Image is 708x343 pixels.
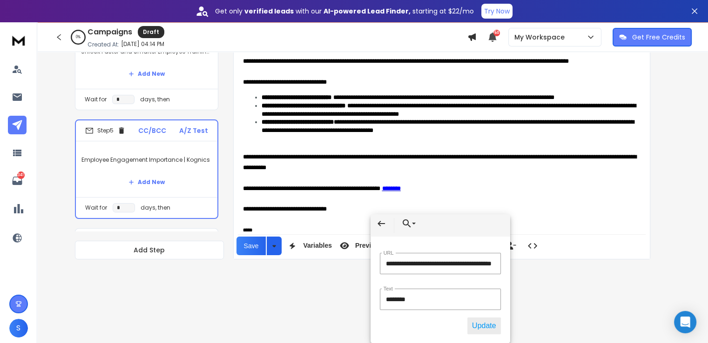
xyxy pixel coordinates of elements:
[324,7,411,16] strong: AI-powered Lead Finder,
[467,317,501,334] button: Update
[121,40,164,48] p: [DATE] 04:14 PM
[81,147,212,173] p: Employee Engagement Importance | Kognics
[85,96,107,103] p: Wait for
[76,34,81,40] p: 0 %
[75,12,218,110] li: Step4CC/BCCA/Z TestUnlock Faster and Smarter Employee Training | KognicsAdd NewWait fordays, then
[9,319,28,337] button: S
[493,30,500,36] span: 50
[215,7,474,16] p: Get only with our starting at $22/mo
[75,119,218,219] li: Step5CC/BCCA/Z TestEmployee Engagement Importance | KognicsAdd NewWait fordays, then
[632,33,685,42] p: Get Free Credits
[484,7,510,16] p: Try Now
[85,126,126,135] div: Step 5
[514,33,568,42] p: My Workspace
[244,7,294,16] strong: verified leads
[674,311,696,333] div: Open Intercom Messenger
[88,26,132,38] h1: Campaigns
[301,242,334,250] span: Variables
[140,96,170,103] p: days, then
[336,237,401,255] button: Preview Email
[382,250,396,256] label: URL
[283,237,334,255] button: Variables
[8,171,27,190] a: 341
[85,204,107,211] p: Wait for
[613,28,692,46] button: Get Free Credits
[396,214,418,233] button: Choose Link
[75,241,224,259] button: Add Step
[179,126,208,135] p: A/Z Test
[9,32,28,49] img: logo
[75,228,218,327] li: Step6CC/BCCA/Z Test<Previous Email's Subject>Add NewWait fordays, then
[141,204,170,211] p: days, then
[502,237,520,255] button: Insert Unsubscribe Link
[121,65,172,83] button: Add New
[138,126,166,135] p: CC/BCC
[17,171,25,179] p: 341
[524,237,541,255] button: Code View
[371,214,392,233] button: Back
[121,173,172,191] button: Add New
[353,242,401,250] span: Preview Email
[236,237,266,255] button: Save
[138,26,164,38] div: Draft
[481,4,512,19] button: Try Now
[382,286,395,292] label: Text
[88,41,119,48] p: Created At:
